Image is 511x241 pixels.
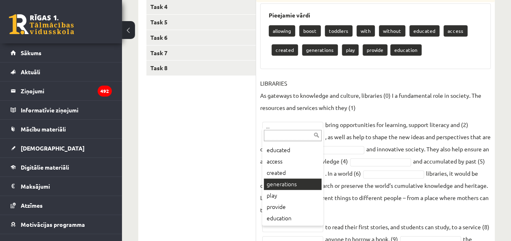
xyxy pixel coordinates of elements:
div: access [264,156,322,167]
div: created [264,167,322,179]
div: provide [264,201,322,213]
div: generations [264,179,322,190]
div: play [264,190,322,201]
div: education [264,213,322,224]
div: educated [264,144,322,156]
